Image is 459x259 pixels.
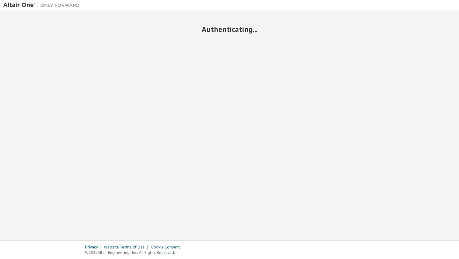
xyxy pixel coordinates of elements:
[3,2,83,8] img: Altair One
[104,245,151,250] div: Website Terms of Use
[151,245,184,250] div: Cookie Consent
[3,25,456,33] h2: Authenticating...
[85,245,104,250] div: Privacy
[85,250,184,255] p: © 2025 Altair Engineering, Inc. All Rights Reserved.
